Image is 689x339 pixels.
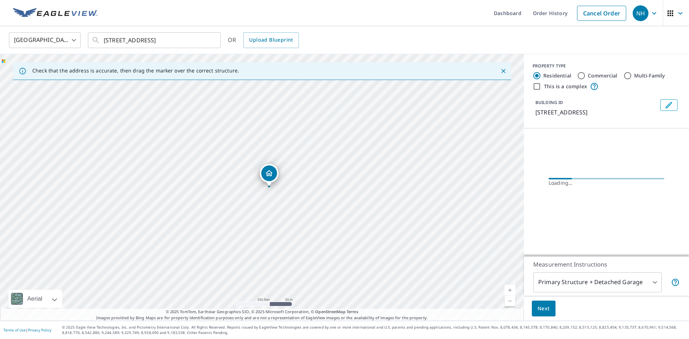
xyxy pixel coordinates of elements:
[499,66,508,76] button: Close
[28,328,51,333] a: Privacy Policy
[104,30,206,50] input: Search by address or latitude-longitude
[671,278,680,287] span: Your report will include the primary structure and a detached garage if one exists.
[533,260,680,269] p: Measurement Instructions
[4,328,26,333] a: Terms of Use
[533,63,680,69] div: PROPERTY TYPE
[243,32,299,48] a: Upload Blueprint
[4,328,51,332] p: |
[544,83,587,90] label: This is a complex
[633,5,648,21] div: NH
[588,72,618,79] label: Commercial
[9,30,81,50] div: [GEOGRAPHIC_DATA]
[315,309,345,314] a: OpenStreetMap
[535,99,563,105] p: BUILDING ID
[505,296,515,306] a: Current Level 17, Zoom Out
[660,99,678,111] button: Edit building 1
[25,290,44,308] div: Aerial
[577,6,626,21] a: Cancel Order
[347,309,358,314] a: Terms
[249,36,293,44] span: Upload Blueprint
[505,285,515,296] a: Current Level 17, Zoom In
[533,272,662,292] div: Primary Structure + Detached Garage
[532,301,556,317] button: Next
[634,72,665,79] label: Multi-Family
[32,67,239,74] p: Check that the address is accurate, then drag the marker over the correct structure.
[543,72,571,79] label: Residential
[13,8,98,19] img: EV Logo
[549,179,664,187] div: Loading…
[260,164,278,186] div: Dropped pin, building 1, Residential property, 2852 NW 71st St Seattle, WA 98117
[62,325,685,335] p: © 2025 Eagle View Technologies, Inc. and Pictometry International Corp. All Rights Reserved. Repo...
[228,32,299,48] div: OR
[166,309,358,315] span: © 2025 TomTom, Earthstar Geographics SIO, © 2025 Microsoft Corporation, ©
[9,290,62,308] div: Aerial
[535,108,657,117] p: [STREET_ADDRESS]
[538,304,550,313] span: Next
